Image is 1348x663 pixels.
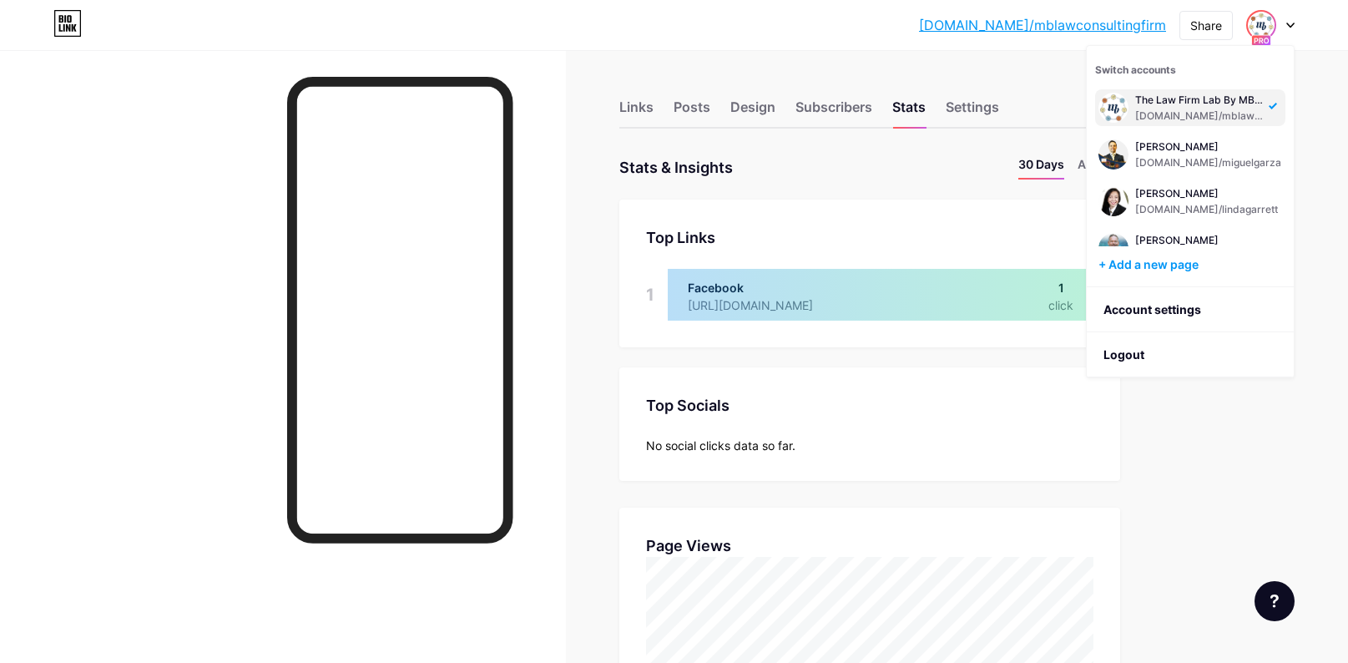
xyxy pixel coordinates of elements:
a: [DOMAIN_NAME]/mblawconsultingfirm [919,15,1166,35]
li: All time [1078,155,1120,180]
div: Page Views [646,534,1093,557]
div: Links [619,97,654,127]
img: digitalarmours [1248,12,1275,38]
div: No social clicks data so far. [646,437,1093,454]
div: Posts [674,97,710,127]
img: digitalarmours [1098,139,1128,170]
div: [PERSON_NAME] [1135,187,1278,200]
div: [PERSON_NAME] [1135,234,1268,247]
div: Stats [892,97,926,127]
img: digitalarmours [1098,233,1128,263]
img: digitalarmours [1098,93,1128,123]
span: Switch accounts [1095,63,1176,76]
div: Design [730,97,775,127]
div: Top Socials [646,394,1093,417]
div: + Add a new page [1098,256,1285,273]
div: [PERSON_NAME] [1135,140,1281,154]
div: Stats & Insights [619,155,733,180]
div: The Law Firm Lab By MB Law Firm Consulting [1135,94,1264,107]
div: [DOMAIN_NAME]/miguelgarza [1135,156,1281,170]
li: Logout [1087,332,1294,377]
div: [DOMAIN_NAME]/lindagarrett [1135,203,1278,216]
div: 1 [646,269,654,321]
div: Share [1190,17,1222,34]
div: Top Links [646,226,1093,249]
div: Settings [946,97,999,127]
a: Account settings [1087,287,1294,332]
img: digitalarmours [1098,186,1128,216]
li: 30 Days [1018,155,1064,180]
div: [DOMAIN_NAME]/mblawconsultingfirm [1135,109,1264,123]
div: Subscribers [795,97,872,127]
